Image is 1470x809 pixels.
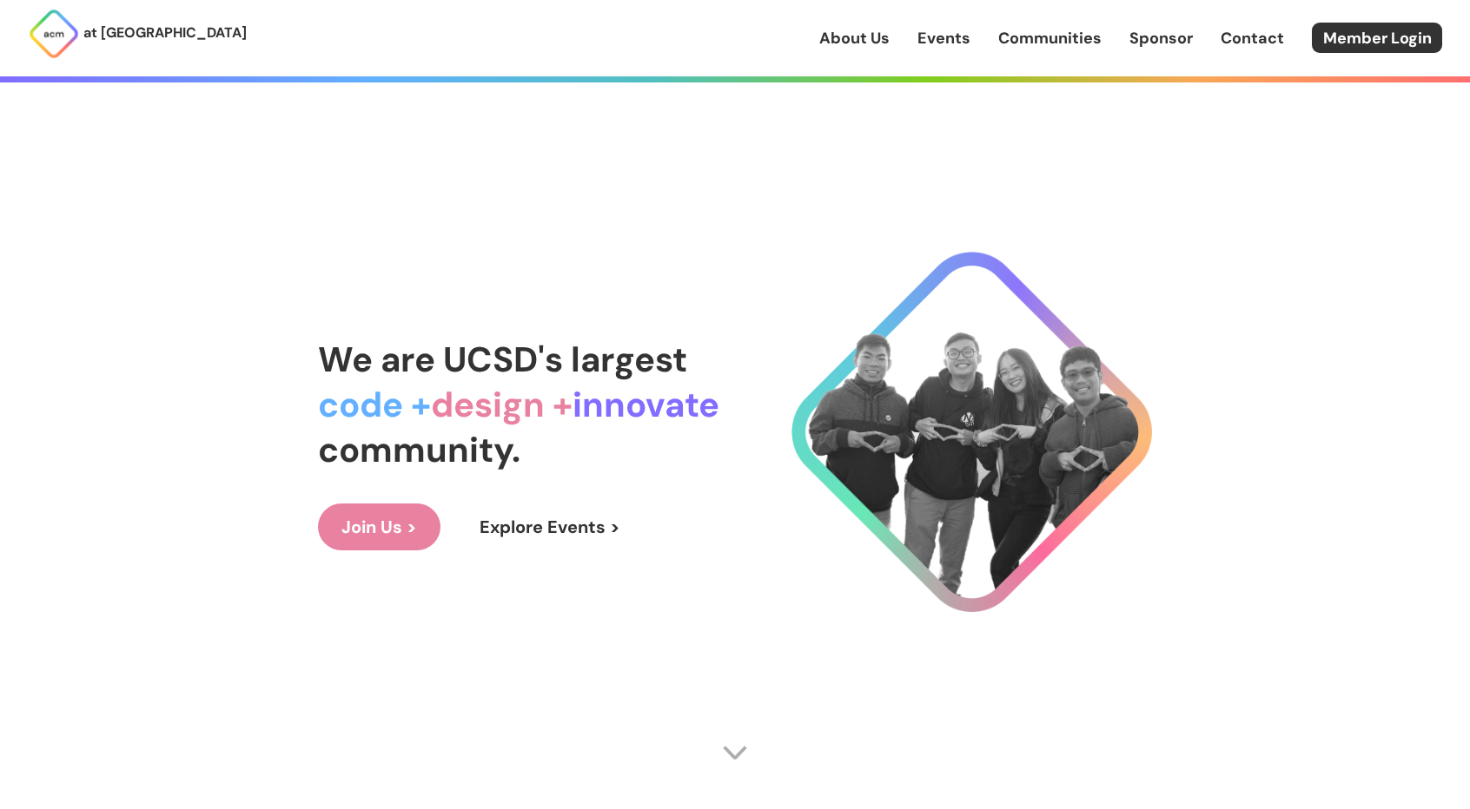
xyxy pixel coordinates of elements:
a: About Us [819,27,890,49]
span: innovate [573,382,719,427]
a: Member Login [1312,23,1442,53]
img: Cool Logo [791,252,1152,612]
a: Join Us > [318,503,440,550]
span: design + [431,382,573,427]
a: Events [917,27,970,49]
p: at [GEOGRAPHIC_DATA] [83,22,247,44]
a: Communities [998,27,1102,49]
img: Scroll Arrow [722,740,748,766]
img: ACM Logo [28,8,80,60]
a: Contact [1221,27,1284,49]
span: community. [318,427,520,472]
span: We are UCSD's largest [318,337,687,382]
a: Explore Events > [456,503,644,550]
span: code + [318,382,431,427]
a: Sponsor [1129,27,1193,49]
a: at [GEOGRAPHIC_DATA] [28,8,247,60]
